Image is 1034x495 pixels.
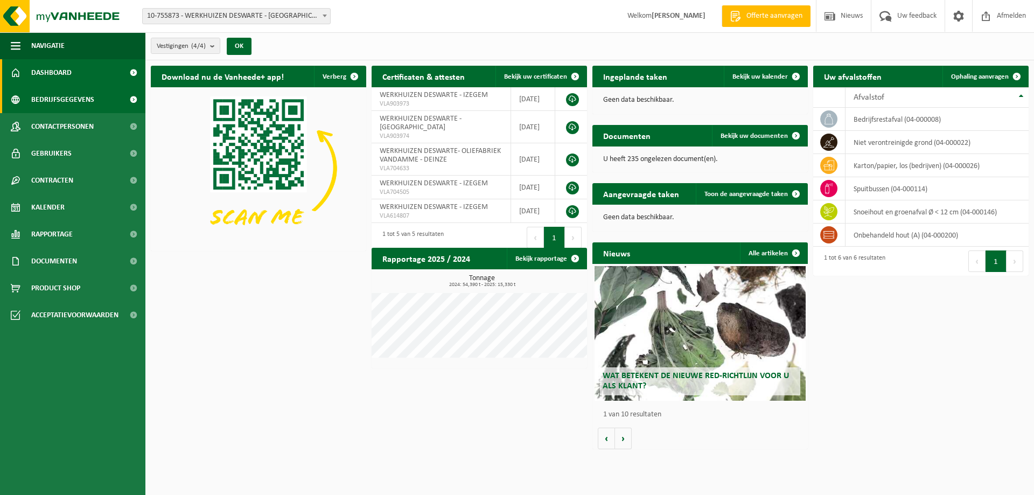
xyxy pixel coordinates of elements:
h2: Certificaten & attesten [372,66,476,87]
p: 1 van 10 resultaten [603,411,802,419]
span: Toon de aangevraagde taken [704,191,788,198]
span: Dashboard [31,59,72,86]
h2: Ingeplande taken [592,66,678,87]
button: OK [227,38,251,55]
span: VLA903973 [380,100,502,108]
span: VLA903974 [380,132,502,141]
td: niet verontreinigde grond (04-000022) [846,131,1029,154]
button: Previous [968,250,986,272]
span: Bekijk uw certificaten [504,73,567,80]
img: Download de VHEPlus App [151,87,366,249]
td: [DATE] [511,87,555,111]
span: Afvalstof [854,93,884,102]
p: Geen data beschikbaar. [603,214,797,221]
td: [DATE] [511,111,555,143]
strong: [PERSON_NAME] [652,12,705,20]
span: Contactpersonen [31,113,94,140]
button: Previous [527,227,544,248]
button: Next [565,227,582,248]
span: Product Shop [31,275,80,302]
a: Ophaling aanvragen [942,66,1028,87]
span: VLA704633 [380,164,502,173]
span: WERKHUIZEN DESWARTE- OLIEFABRIEK VANDAMME - DEINZE [380,147,501,164]
span: Bekijk uw documenten [721,133,788,140]
span: Vestigingen [157,38,206,54]
td: [DATE] [511,199,555,223]
h2: Download nu de Vanheede+ app! [151,66,295,87]
td: bedrijfsrestafval (04-000008) [846,108,1029,131]
span: Navigatie [31,32,65,59]
span: WERKHUIZEN DESWARTE - [GEOGRAPHIC_DATA] [380,115,462,131]
p: U heeft 235 ongelezen document(en). [603,156,797,163]
span: 2024: 54,390 t - 2025: 15,330 t [377,282,587,288]
span: Verberg [323,73,346,80]
a: Bekijk rapportage [507,248,586,269]
td: snoeihout en groenafval Ø < 12 cm (04-000146) [846,200,1029,224]
td: [DATE] [511,176,555,199]
h2: Nieuws [592,242,641,263]
a: Bekijk uw kalender [724,66,807,87]
span: WERKHUIZEN DESWARTE - IZEGEM [380,179,488,187]
td: karton/papier, los (bedrijven) (04-000026) [846,154,1029,177]
td: [DATE] [511,143,555,176]
a: Bekijk uw documenten [712,125,807,147]
h3: Tonnage [377,275,587,288]
span: Documenten [31,248,77,275]
span: Contracten [31,167,73,194]
span: Bedrijfsgegevens [31,86,94,113]
a: Alle artikelen [740,242,807,264]
button: Next [1007,250,1023,272]
a: Wat betekent de nieuwe RED-richtlijn voor u als klant? [595,266,806,401]
button: Verberg [314,66,365,87]
span: Rapportage [31,221,73,248]
button: Vorige [598,428,615,449]
span: Ophaling aanvragen [951,73,1009,80]
span: 10-755873 - WERKHUIZEN DESWARTE - IZEGEM [143,9,330,24]
h2: Aangevraagde taken [592,183,690,204]
a: Bekijk uw certificaten [495,66,586,87]
span: Bekijk uw kalender [732,73,788,80]
button: Volgende [615,428,632,449]
button: 1 [544,227,565,248]
span: WERKHUIZEN DESWARTE - IZEGEM [380,91,488,99]
span: VLA704505 [380,188,502,197]
span: Acceptatievoorwaarden [31,302,118,329]
span: Wat betekent de nieuwe RED-richtlijn voor u als klant? [603,372,789,391]
span: Gebruikers [31,140,72,167]
span: 10-755873 - WERKHUIZEN DESWARTE - IZEGEM [142,8,331,24]
td: spuitbussen (04-000114) [846,177,1029,200]
a: Toon de aangevraagde taken [696,183,807,205]
button: Vestigingen(4/4) [151,38,220,54]
p: Geen data beschikbaar. [603,96,797,104]
h2: Uw afvalstoffen [813,66,892,87]
div: 1 tot 5 van 5 resultaten [377,226,444,249]
div: 1 tot 6 van 6 resultaten [819,249,885,273]
td: onbehandeld hout (A) (04-000200) [846,224,1029,247]
span: Offerte aanvragen [744,11,805,22]
a: Offerte aanvragen [722,5,811,27]
h2: Documenten [592,125,661,146]
button: 1 [986,250,1007,272]
span: Kalender [31,194,65,221]
span: VLA614807 [380,212,502,220]
h2: Rapportage 2025 / 2024 [372,248,481,269]
count: (4/4) [191,43,206,50]
span: WERKHUIZEN DESWARTE - IZEGEM [380,203,488,211]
